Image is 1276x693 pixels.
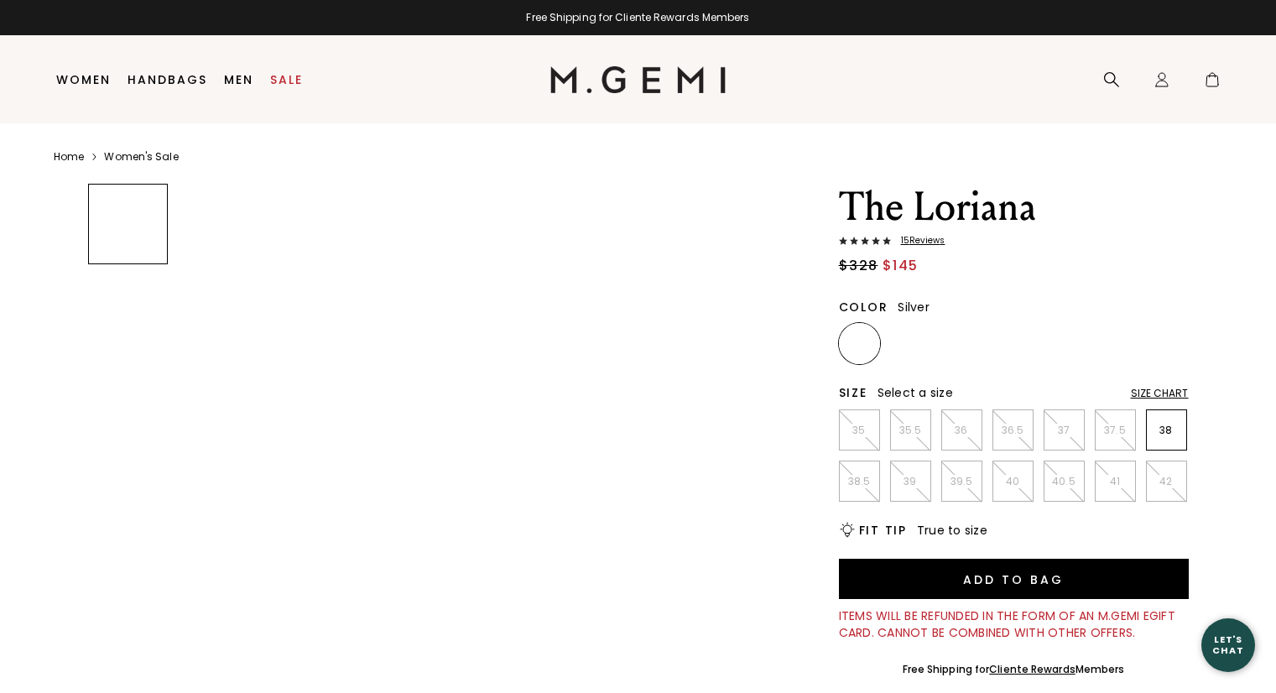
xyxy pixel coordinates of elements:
p: 37.5 [1096,424,1135,437]
a: Cliente Rewards [989,662,1075,676]
div: Free Shipping for Members [903,663,1125,676]
span: $145 [883,256,919,276]
a: Sale [270,73,303,86]
div: Let's Chat [1201,634,1255,655]
p: 35.5 [891,424,930,437]
p: 39.5 [942,475,982,488]
p: 40.5 [1044,475,1084,488]
p: 35 [840,424,879,437]
a: Women's Sale [104,150,178,164]
p: 38 [1147,424,1186,437]
span: Silver [898,299,930,315]
h1: The Loriana [839,184,1189,231]
p: 39 [891,475,930,488]
a: Women [56,73,111,86]
p: 38.5 [840,475,879,488]
img: The Loriana [89,358,168,437]
button: Add to Bag [839,559,1189,599]
a: Men [224,73,253,86]
div: Size Chart [1131,387,1189,400]
a: 15Reviews [839,236,1189,249]
img: The Loriana [89,532,168,611]
img: M.Gemi [550,66,726,93]
p: 37 [1044,424,1084,437]
img: Silver [841,325,878,362]
img: The Loriana [89,272,168,351]
h2: Color [839,300,888,314]
a: Handbags [128,73,207,86]
p: 36.5 [993,424,1033,437]
img: The Loriana [89,445,168,524]
p: 36 [942,424,982,437]
p: 41 [1096,475,1135,488]
span: $328 [839,256,878,276]
span: Select a size [878,384,953,401]
div: Items will be refunded in the form of an M.Gemi eGift Card. Cannot be combined with other offers. [839,607,1189,641]
span: True to size [917,522,987,539]
h2: Fit Tip [859,524,907,537]
p: 42 [1147,475,1186,488]
a: Home [54,150,84,164]
h2: Size [839,386,867,399]
span: 15 Review s [891,236,945,246]
p: 40 [993,475,1033,488]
